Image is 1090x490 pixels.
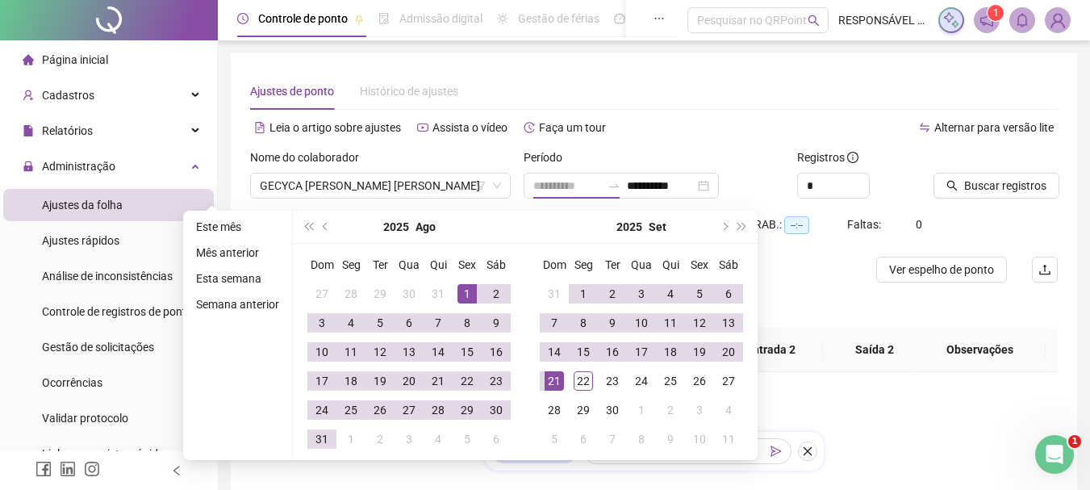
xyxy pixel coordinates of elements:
span: clock-circle [237,13,248,24]
span: Faltas: [847,218,883,231]
td: 2025-08-21 [424,366,453,396]
span: Gestão de solicitações [42,341,154,354]
span: Histórico de ajustes [360,85,458,98]
span: notification [979,13,994,27]
span: Ver espelho de ponto [889,261,994,279]
div: 30 [399,284,419,304]
td: 2025-09-03 [395,425,424,454]
div: 28 [341,284,361,304]
div: 28 [428,400,448,420]
div: 12 [370,342,390,362]
td: 2025-09-05 [685,279,714,308]
td: 2025-09-07 [540,308,569,337]
td: 2025-10-03 [685,396,714,425]
td: 2025-08-24 [307,396,336,425]
td: 2025-08-25 [336,396,365,425]
div: 4 [428,429,448,449]
div: 8 [574,313,593,333]
div: 6 [574,429,593,449]
td: 2025-07-28 [336,279,365,308]
div: 4 [661,284,680,304]
div: 1 [341,429,361,449]
button: month panel [416,211,436,243]
td: 2025-08-20 [395,366,424,396]
td: 2025-08-18 [336,366,365,396]
td: 2025-08-16 [482,337,511,366]
div: 22 [457,371,477,391]
td: 2025-09-06 [482,425,511,454]
div: 8 [457,313,477,333]
button: Buscar registros [933,173,1059,199]
td: 2025-10-07 [598,425,627,454]
span: Análise de inconsistências [42,270,173,283]
td: 2025-08-17 [307,366,336,396]
div: 11 [661,313,680,333]
span: file [23,125,34,136]
td: 2025-09-04 [424,425,453,454]
span: Faça um tour [539,121,606,134]
div: 29 [457,400,477,420]
span: file-done [378,13,390,24]
td: 2025-09-09 [598,308,627,337]
div: 24 [312,400,332,420]
div: 28 [545,400,564,420]
th: Sex [685,250,714,279]
th: Entrada 2 [720,328,823,372]
div: 24 [632,371,651,391]
button: prev-year [317,211,335,243]
th: Qui [656,250,685,279]
th: Dom [307,250,336,279]
span: search [808,15,820,27]
span: history [524,122,535,133]
div: 25 [341,400,361,420]
div: 7 [428,313,448,333]
li: Este mês [190,217,286,237]
td: 2025-07-31 [424,279,453,308]
span: down [492,181,502,191]
span: Registros [797,149,858,166]
span: ellipsis [654,13,665,24]
span: 1 [1068,435,1081,448]
div: 10 [312,342,332,362]
td: 2025-09-10 [627,308,656,337]
span: filter [476,181,486,191]
div: 18 [341,371,361,391]
div: 27 [399,400,419,420]
td: 2025-08-13 [395,337,424,366]
span: Ocorrências [42,376,102,389]
span: GECYCA FERREIRA GOMES [260,174,501,198]
td: 2025-08-04 [336,308,365,337]
td: 2025-08-12 [365,337,395,366]
td: 2025-10-01 [627,396,656,425]
td: 2025-09-14 [540,337,569,366]
td: 2025-08-10 [307,337,336,366]
td: 2025-08-02 [482,279,511,308]
li: Esta semana [190,269,286,288]
td: 2025-09-12 [685,308,714,337]
div: 31 [428,284,448,304]
div: 7 [603,429,622,449]
div: 22 [574,371,593,391]
div: 2 [603,284,622,304]
div: 21 [545,371,564,391]
td: 2025-08-26 [365,396,395,425]
th: Qui [424,250,453,279]
td: 2025-09-30 [598,396,627,425]
div: 10 [690,429,709,449]
div: 1 [457,284,477,304]
li: Semana anterior [190,295,286,314]
td: 2025-10-06 [569,425,598,454]
div: 7 [545,313,564,333]
td: 2025-10-05 [540,425,569,454]
td: 2025-10-02 [656,396,685,425]
div: 5 [690,284,709,304]
div: 3 [632,284,651,304]
td: 2025-09-24 [627,366,656,396]
div: 30 [603,400,622,420]
td: 2025-08-28 [424,396,453,425]
td: 2025-09-02 [365,425,395,454]
div: 31 [545,284,564,304]
div: 4 [341,313,361,333]
th: Sáb [482,250,511,279]
button: next-year [715,211,733,243]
